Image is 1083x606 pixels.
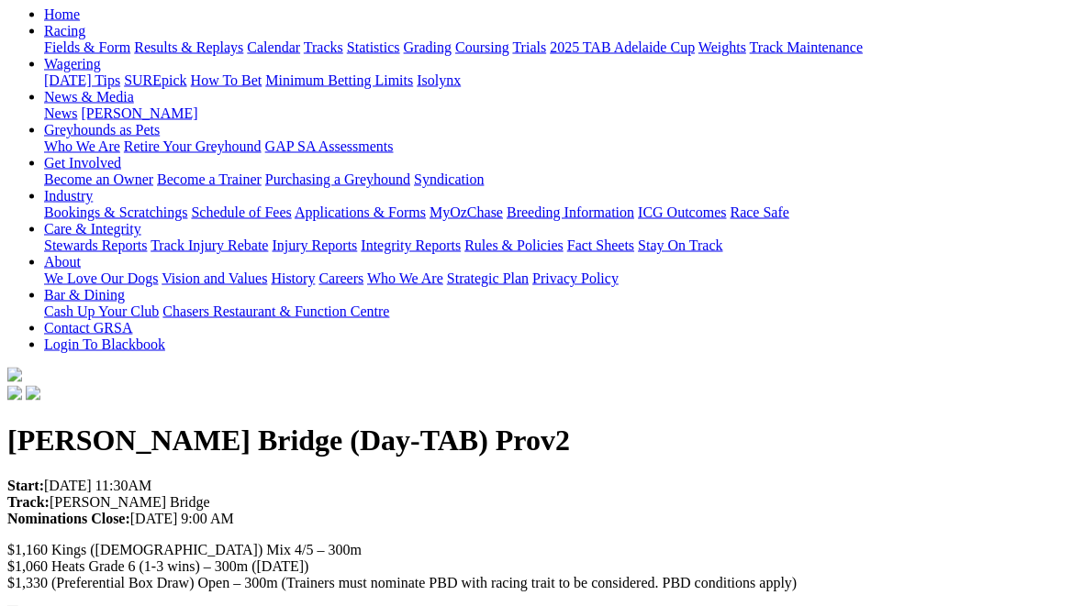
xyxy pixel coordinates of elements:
[44,320,132,336] a: Contact GRSA
[44,287,125,303] a: Bar & Dining
[750,39,863,55] a: Track Maintenance
[44,221,141,237] a: Care & Integrity
[512,39,546,55] a: Trials
[347,39,400,55] a: Statistics
[44,122,160,138] a: Greyhounds as Pets
[44,39,130,55] a: Fields & Form
[271,270,315,286] a: History
[124,72,186,88] a: SUREpick
[7,478,1076,527] p: [DATE] 11:30AM [PERSON_NAME] Bridge [DATE] 9:00 AM
[44,56,101,72] a: Wagering
[404,39,452,55] a: Grading
[44,303,159,319] a: Cash Up Your Club
[247,39,300,55] a: Calendar
[44,204,187,220] a: Bookings & Scratchings
[162,303,389,319] a: Chasers Restaurant & Function Centre
[272,237,357,253] a: Injury Reports
[550,39,695,55] a: 2025 TAB Adelaide Cup
[7,368,22,382] img: logo-grsa-white.png
[430,204,503,220] a: MyOzChase
[44,23,85,39] a: Racing
[44,89,134,105] a: News & Media
[532,270,619,286] a: Privacy Policy
[318,270,363,286] a: Careers
[7,511,130,526] strong: Nominations Close:
[7,478,44,493] strong: Start:
[44,105,77,121] a: News
[44,303,1076,320] div: Bar & Dining
[361,237,461,253] a: Integrity Reports
[26,386,40,401] img: twitter.svg
[7,494,50,510] strong: Track:
[265,72,413,88] a: Minimum Betting Limits
[44,270,1076,287] div: About
[698,39,746,55] a: Weights
[44,138,1076,155] div: Greyhounds as Pets
[81,105,197,121] a: [PERSON_NAME]
[265,138,394,154] a: GAP SA Assessments
[414,171,484,187] a: Syndication
[151,237,268,253] a: Track Injury Rebate
[638,237,722,253] a: Stay On Track
[191,204,291,220] a: Schedule of Fees
[44,237,147,253] a: Stewards Reports
[157,171,262,187] a: Become a Trainer
[7,386,22,401] img: facebook.svg
[730,204,788,220] a: Race Safe
[567,237,634,253] a: Fact Sheets
[191,72,262,88] a: How To Bet
[295,204,426,220] a: Applications & Forms
[304,39,343,55] a: Tracks
[44,254,81,270] a: About
[44,39,1076,56] div: Racing
[44,72,1076,89] div: Wagering
[162,270,267,286] a: Vision and Values
[447,270,529,286] a: Strategic Plan
[44,6,80,22] a: Home
[44,237,1076,254] div: Care & Integrity
[44,72,120,88] a: [DATE] Tips
[7,424,1076,457] h1: [PERSON_NAME] Bridge (Day-TAB) Prov2
[417,72,461,88] a: Isolynx
[44,105,1076,122] div: News & Media
[44,270,158,286] a: We Love Our Dogs
[265,171,410,187] a: Purchasing a Greyhound
[134,39,243,55] a: Results & Replays
[44,204,1076,221] div: Industry
[464,237,564,253] a: Rules & Policies
[44,336,165,352] a: Login To Blackbook
[638,204,726,220] a: ICG Outcomes
[7,542,797,590] span: $1,160 Kings ([DEMOGRAPHIC_DATA]) Mix 4/5 – 300m $1,060 Heats Grade 6 (1-3 wins) – 300m ([DATE]) ...
[507,204,634,220] a: Breeding Information
[44,171,153,187] a: Become an Owner
[44,138,120,154] a: Who We Are
[44,155,121,171] a: Get Involved
[455,39,509,55] a: Coursing
[124,138,262,154] a: Retire Your Greyhound
[44,171,1076,188] div: Get Involved
[367,270,443,286] a: Who We Are
[44,188,93,204] a: Industry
